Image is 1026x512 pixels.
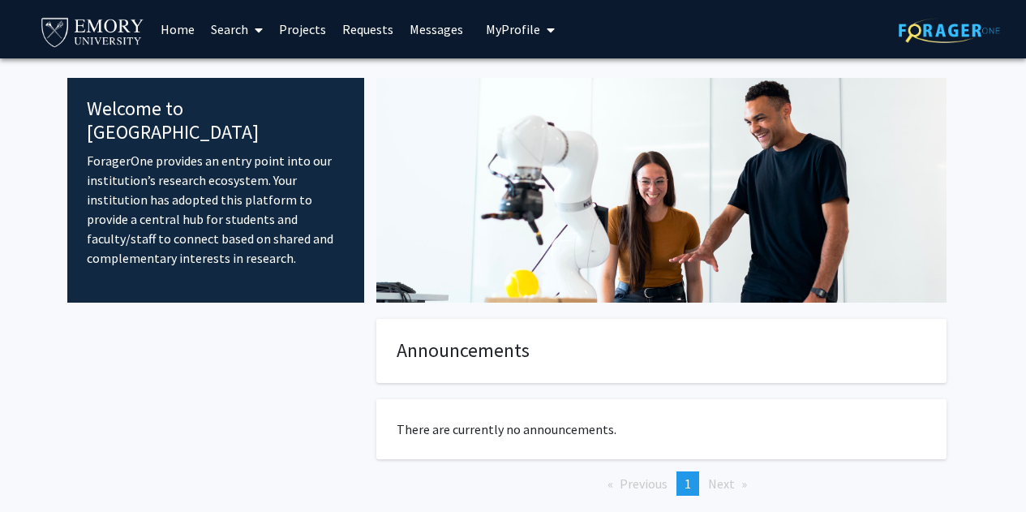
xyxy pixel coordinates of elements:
[899,18,1000,43] img: ForagerOne Logo
[397,339,926,363] h4: Announcements
[12,439,69,500] iframe: Chat
[620,475,668,492] span: Previous
[271,1,334,58] a: Projects
[376,471,947,496] ul: Pagination
[376,78,947,303] img: Cover Image
[39,13,147,49] img: Emory University Logo
[203,1,271,58] a: Search
[87,151,346,268] p: ForagerOne provides an entry point into our institution’s research ecosystem. Your institution ha...
[486,21,540,37] span: My Profile
[152,1,203,58] a: Home
[87,97,346,144] h4: Welcome to [GEOGRAPHIC_DATA]
[397,419,926,439] p: There are currently no announcements.
[708,475,735,492] span: Next
[334,1,401,58] a: Requests
[685,475,691,492] span: 1
[401,1,471,58] a: Messages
